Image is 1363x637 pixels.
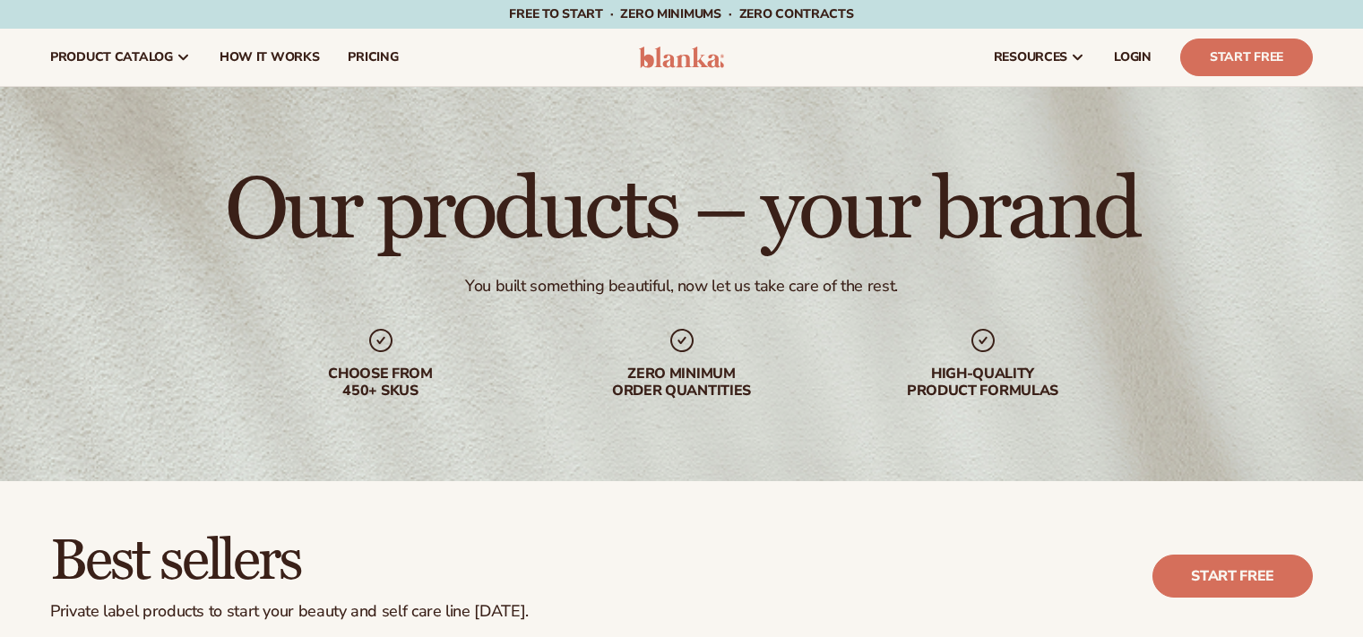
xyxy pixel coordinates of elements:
a: product catalog [36,29,205,86]
img: logo [639,47,724,68]
div: You built something beautiful, now let us take care of the rest. [465,276,898,297]
a: LOGIN [1100,29,1166,86]
span: LOGIN [1114,50,1152,65]
a: How It Works [205,29,334,86]
span: pricing [348,50,398,65]
span: Free to start · ZERO minimums · ZERO contracts [509,5,853,22]
div: Zero minimum order quantities [567,366,797,400]
a: resources [979,29,1100,86]
span: product catalog [50,50,173,65]
a: Start Free [1180,39,1313,76]
span: How It Works [220,50,320,65]
h2: Best sellers [50,531,529,591]
div: High-quality product formulas [868,366,1098,400]
div: Private label products to start your beauty and self care line [DATE]. [50,602,529,622]
a: pricing [333,29,412,86]
h1: Our products – your brand [225,168,1138,254]
span: resources [994,50,1067,65]
div: Choose from 450+ Skus [266,366,496,400]
a: Start free [1152,555,1313,598]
